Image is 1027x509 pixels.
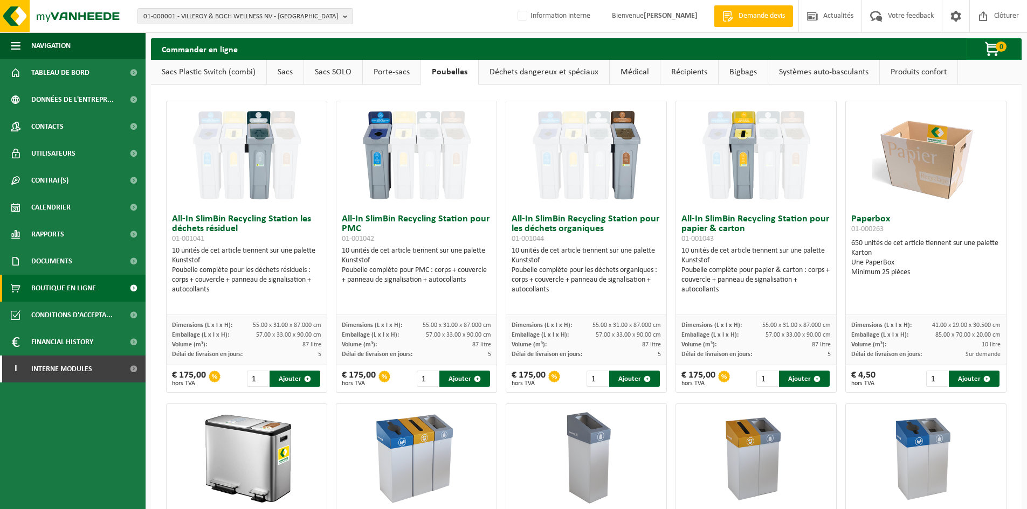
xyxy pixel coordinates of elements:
span: Utilisateurs [31,140,75,167]
div: 10 unités de cet article tiennent sur une palette [512,246,661,295]
strong: [PERSON_NAME] [644,12,698,20]
div: Poubelle complète pour les déchets organiques : corps + couvercle + panneau de signalisation + au... [512,266,661,295]
a: Demande devis [714,5,793,27]
h3: Paperbox [851,214,1001,236]
span: 55.00 x 31.00 x 87.000 cm [253,322,321,329]
a: Récipients [660,60,718,85]
span: 01-001043 [681,235,714,243]
span: Emballage (L x l x H): [342,332,399,338]
span: hors TVA [512,380,546,387]
button: 0 [967,38,1021,60]
div: € 175,00 [512,371,546,387]
span: Rapports [31,221,64,248]
div: € 175,00 [681,371,715,387]
a: Médical [610,60,660,85]
div: Kunststof [172,256,321,266]
span: 85.00 x 70.00 x 20.00 cm [935,332,1001,338]
span: Volume (m³): [512,341,547,348]
span: 01-001042 [342,235,374,243]
h3: All-In SlimBin Recycling Station pour papier & carton [681,214,831,243]
span: 55.00 x 31.00 x 87.000 cm [592,322,661,329]
a: Sacs [267,60,304,85]
span: I [11,355,20,382]
span: Volume (m³): [851,341,886,348]
div: 10 unités de cet article tiennent sur une palette [681,246,831,295]
a: Poubelles [421,60,478,85]
img: 01-001042 [363,101,471,209]
span: 87 litre [812,341,831,348]
input: 1 [417,371,439,387]
h2: Commander en ligne [151,38,249,59]
span: 5 [488,351,491,358]
button: Ajouter [609,371,660,387]
div: Poubelle complète pour papier & carton : corps + couvercle + panneau de signalisation + autocollants [681,266,831,295]
span: Emballage (L x l x H): [681,332,739,338]
span: 01-001041 [172,235,204,243]
a: Systèmes auto-basculants [768,60,879,85]
span: 57.00 x 33.00 x 90.00 cm [256,332,321,338]
span: Volume (m³): [681,341,716,348]
span: 57.00 x 33.00 x 90.00 cm [426,332,491,338]
a: Sacs Plastic Switch (combi) [151,60,266,85]
div: Poubelle complète pour PMC : corps + couvercle + panneau de signalisation + autocollants [342,266,491,285]
img: 01-001044 [533,101,640,209]
label: Information interne [515,8,590,24]
span: 87 litre [472,341,491,348]
span: Volume (m³): [342,341,377,348]
img: 01-000263 [872,101,980,209]
div: 650 unités de cet article tiennent sur une palette [851,239,1001,277]
span: Emballage (L x l x H): [172,332,229,338]
div: € 175,00 [342,371,376,387]
a: Porte-sacs [363,60,421,85]
span: Interne modules [31,355,92,382]
span: Sur demande [966,351,1001,358]
span: 5 [658,351,661,358]
input: 1 [247,371,269,387]
span: 87 litre [302,341,321,348]
button: Ajouter [270,371,320,387]
span: Boutique en ligne [31,275,96,302]
div: Poubelle complète pour les déchets résiduels : corps + couvercle + panneau de signalisation + aut... [172,266,321,295]
div: Une PaperBox [851,258,1001,268]
span: 10 litre [982,341,1001,348]
span: Documents [31,248,72,275]
span: Délai de livraison en jours: [342,351,412,358]
span: 01-001044 [512,235,544,243]
input: 1 [756,371,778,387]
span: hors TVA [681,380,715,387]
span: Emballage (L x l x H): [851,332,908,338]
input: 1 [587,371,609,387]
span: Délai de livraison en jours: [681,351,752,358]
span: 5 [828,351,831,358]
h3: All-In SlimBin Recycling Station pour PMC [342,214,491,243]
button: Ajouter [949,371,1000,387]
img: 01-001043 [702,101,810,209]
span: 87 litre [642,341,661,348]
span: Contrat(s) [31,167,68,194]
div: Karton [851,248,1001,258]
span: Dimensions (L x l x H): [851,322,912,329]
input: 1 [926,371,948,387]
button: Ajouter [439,371,490,387]
span: 5 [318,351,321,358]
span: 01-000001 - VILLEROY & BOCH WELLNESS NV - [GEOGRAPHIC_DATA] [143,9,339,25]
span: 57.00 x 33.00 x 90.00 cm [766,332,831,338]
span: hors TVA [851,380,876,387]
span: hors TVA [172,380,206,387]
span: Emballage (L x l x H): [512,332,569,338]
h3: All-In SlimBin Recycling Station les déchets résiduel [172,214,321,243]
span: Demande devis [736,11,788,22]
h3: All-In SlimBin Recycling Station pour les déchets organiques [512,214,661,243]
a: Sacs SOLO [304,60,362,85]
span: Délai de livraison en jours: [172,351,243,358]
span: 0 [996,41,1007,52]
div: Kunststof [342,256,491,266]
span: Dimensions (L x l x H): [172,322,232,329]
button: 01-000001 - VILLEROY & BOCH WELLNESS NV - [GEOGRAPHIC_DATA] [137,8,353,24]
div: € 4,50 [851,371,876,387]
span: Financial History [31,329,93,355]
button: Ajouter [779,371,830,387]
span: Dimensions (L x l x H): [512,322,572,329]
a: Déchets dangereux et spéciaux [479,60,609,85]
span: Délai de livraison en jours: [851,351,922,358]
